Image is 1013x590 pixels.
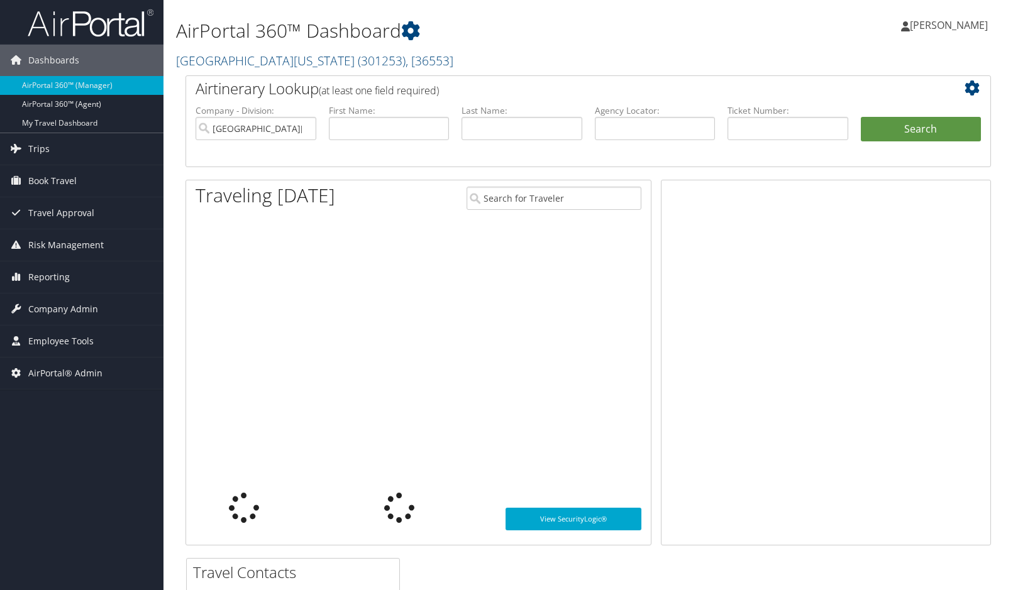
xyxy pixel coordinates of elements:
[28,229,104,261] span: Risk Management
[329,104,450,117] label: First Name:
[196,78,914,99] h2: Airtinerary Lookup
[28,165,77,197] span: Book Travel
[861,117,982,142] button: Search
[28,325,94,357] span: Employee Tools
[28,133,50,165] span: Trips
[728,104,848,117] label: Ticket Number:
[196,104,316,117] label: Company - Division:
[467,187,641,210] input: Search for Traveler
[28,45,79,76] span: Dashboards
[901,6,1000,44] a: [PERSON_NAME]
[28,261,70,293] span: Reporting
[910,18,988,32] span: [PERSON_NAME]
[319,84,439,97] span: (at least one field required)
[28,8,153,38] img: airportal-logo.png
[462,104,582,117] label: Last Name:
[358,52,406,69] span: ( 301253 )
[176,18,726,44] h1: AirPortal 360™ Dashboard
[196,182,335,209] h1: Traveling [DATE]
[595,104,716,117] label: Agency Locator:
[28,358,102,389] span: AirPortal® Admin
[506,508,641,530] a: View SecurityLogic®
[28,293,98,325] span: Company Admin
[28,197,94,229] span: Travel Approval
[193,562,399,583] h2: Travel Contacts
[176,52,453,69] a: [GEOGRAPHIC_DATA][US_STATE]
[406,52,453,69] span: , [ 36553 ]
